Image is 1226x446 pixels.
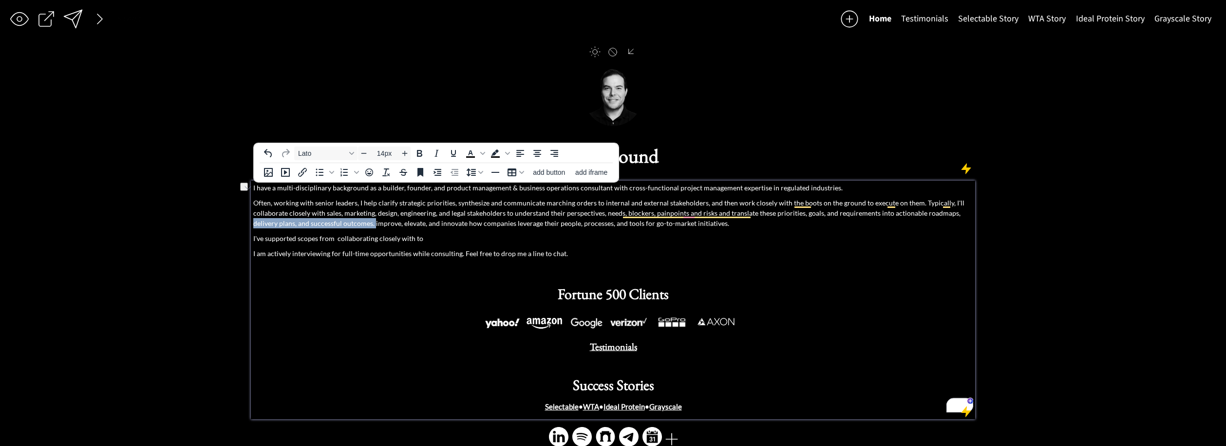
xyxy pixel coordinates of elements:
[311,166,336,179] div: Bullet list
[583,402,599,411] a: WTA
[651,314,693,331] img: 987578.png
[571,166,612,179] button: add iframe
[545,402,583,411] strong: •
[378,166,395,179] button: Clear formatting
[462,147,487,160] div: Text color Black
[573,375,654,394] strong: Success Stories
[864,9,896,29] button: Home
[277,147,294,160] button: Redo
[446,166,463,179] button: Decrease indent
[1071,9,1150,29] button: Ideal Protein Story
[412,166,429,179] button: Anchor
[487,166,504,179] button: Horizontal line
[529,147,546,160] button: Align center
[604,403,645,411] a: Ideal Protein
[590,340,637,353] span: Testimonials
[606,314,651,331] img: vz-2_1c_rgb_r.png
[693,314,739,331] img: download.png
[395,166,412,179] button: Strikethrough
[253,198,973,228] p: Often, working with senior leaders, I help clarify strategic priorities, synthesize and communica...
[445,147,462,160] button: Underline
[260,147,277,160] button: Undo
[569,316,604,331] img: google-logo-white.png
[1023,9,1071,29] button: WTA Story
[298,149,346,157] span: Lato
[504,166,528,179] button: Table
[1150,9,1216,29] button: Grayscale Story
[953,9,1023,29] button: Selectable Story
[336,166,360,179] div: Numbered list
[546,147,563,160] button: Align right
[645,402,682,411] span: •
[358,147,370,160] button: Decrease font size
[463,166,487,179] button: Line height
[484,316,521,331] img: yahoo-logo.png
[590,343,637,352] a: Testimonials
[411,147,428,160] button: Bold
[568,143,659,168] strong: Background
[649,402,682,411] a: Grayscale
[487,147,511,160] div: Background color Black
[253,233,973,243] p: I've supported scopes from collaborating closely with to
[253,183,973,412] div: To enrich screen reader interactions, please activate Accessibility in Grammarly extension settings
[399,147,411,160] button: Increase font size
[533,168,565,176] span: add button
[575,168,607,176] span: add iframe
[428,147,445,160] button: Italic
[294,147,358,160] button: Font Lato
[558,284,669,303] span: Fortune 500 Clients
[545,402,579,411] a: Selectable
[604,402,645,411] span: Ideal Protein
[277,166,294,179] button: add video
[253,183,973,193] p: I have a multi-disciplinary background as a builder, founder, and product management & business o...
[294,166,311,179] button: Insert/edit link
[117,14,146,23] div: saving...
[525,316,564,331] img: 47b7bdac4285ee24654ca7d68cf06351.png
[512,147,528,160] button: Align left
[528,166,570,179] button: add button
[361,166,377,179] button: Emojis
[896,9,953,29] button: Testimonials
[260,166,277,179] button: Insert image
[599,402,604,411] span: •
[429,166,446,179] button: Increase indent
[253,248,973,259] p: I am actively interviewing for full-time opportunities while consulting. Feel free to drop me a l...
